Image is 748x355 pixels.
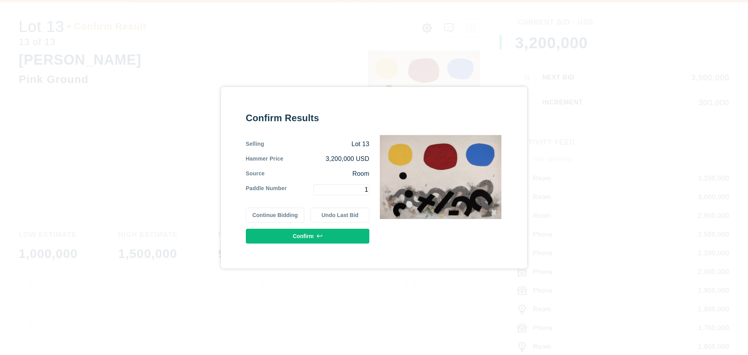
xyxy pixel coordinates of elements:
button: Undo Last Bid [310,208,369,223]
div: 3,200,000 USD [283,155,369,163]
div: Confirm Results [246,112,369,124]
div: Room [265,170,369,178]
div: Lot 13 [264,140,369,148]
div: Source [246,170,265,178]
div: Selling [246,140,264,148]
button: Continue Bidding [246,208,305,223]
div: Hammer Price [246,155,284,163]
div: Paddle Number [246,184,287,195]
button: Confirm [246,229,369,244]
